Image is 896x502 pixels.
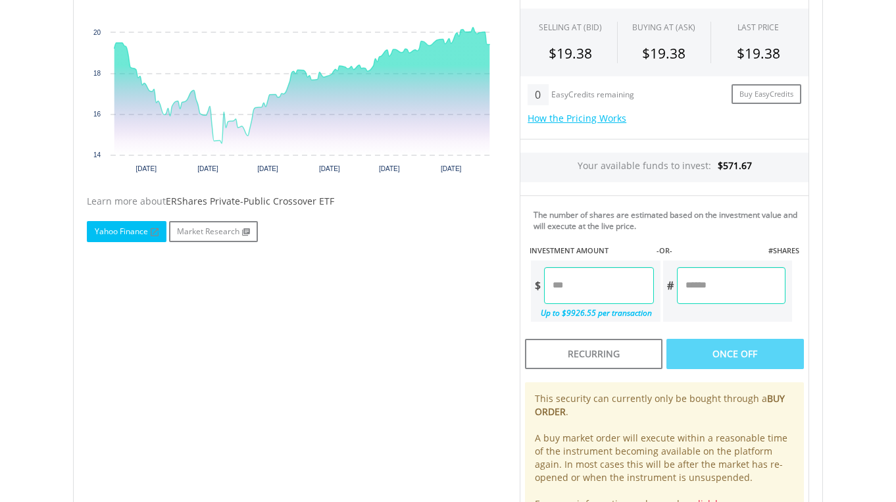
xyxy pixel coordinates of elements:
a: Yahoo Finance [87,221,166,242]
div: SELLING AT (BID) [539,22,602,33]
div: Once Off [666,339,804,369]
text: [DATE] [197,165,218,172]
span: $19.38 [642,44,685,63]
span: BUYING AT (ASK) [632,22,695,33]
span: $571.67 [718,159,752,172]
text: [DATE] [136,165,157,172]
div: Up to $9926.55 per transaction [531,304,654,322]
div: EasyCredits remaining [551,90,634,101]
text: [DATE] [257,165,278,172]
text: 18 [93,70,101,77]
text: [DATE] [319,165,340,172]
div: # [663,267,677,304]
div: Learn more about [87,195,500,208]
div: $ [531,267,544,304]
text: 16 [93,111,101,118]
label: INVESTMENT AMOUNT [530,245,609,256]
div: The number of shares are estimated based on the investment value and will execute at the live price. [534,209,803,232]
b: BUY ORDER [535,392,785,418]
div: Your available funds to invest: [520,153,809,182]
a: How the Pricing Works [528,112,626,124]
div: Recurring [525,339,662,369]
a: Market Research [169,221,258,242]
div: 0 [528,84,548,105]
span: ERShares Private-Public Crossover ETF [166,195,334,207]
span: $19.38 [549,44,592,63]
a: Buy EasyCredits [732,84,801,105]
text: 20 [93,29,101,36]
label: -OR- [657,245,672,256]
text: [DATE] [441,165,462,172]
text: [DATE] [379,165,400,172]
div: LAST PRICE [737,22,779,33]
label: #SHARES [768,245,799,256]
text: 14 [93,151,101,159]
span: $19.38 [737,44,780,63]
